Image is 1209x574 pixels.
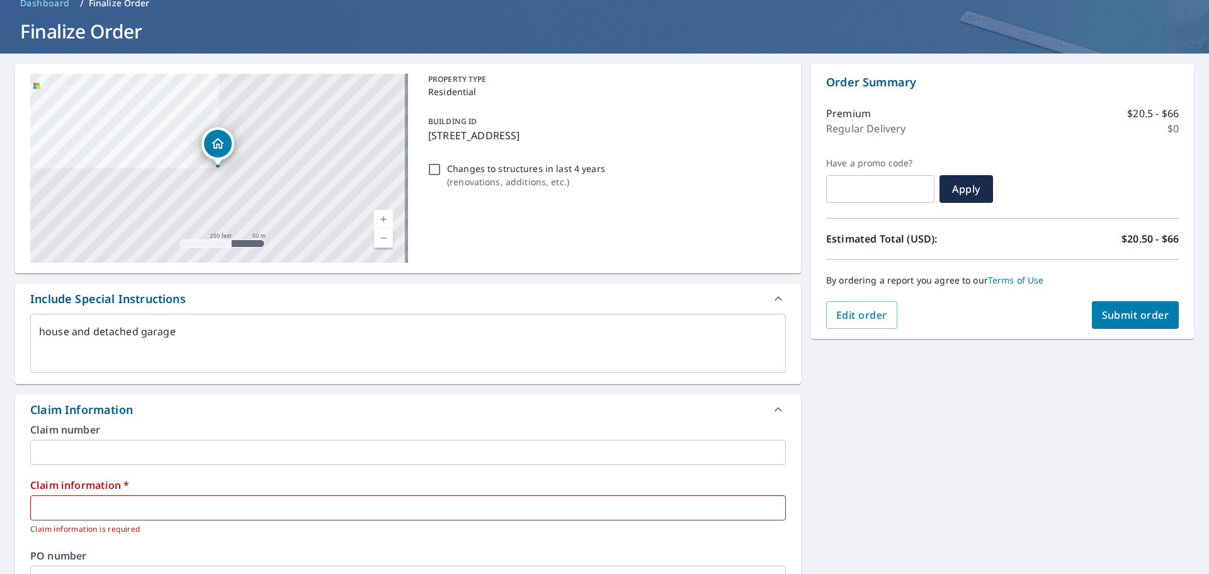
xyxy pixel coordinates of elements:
p: Changes to structures in last 4 years [447,162,605,175]
p: Regular Delivery [826,121,905,136]
span: Edit order [836,308,887,322]
p: Order Summary [826,74,1179,91]
p: $20.50 - $66 [1121,231,1179,246]
div: Claim Information [30,401,133,418]
p: Premium [826,106,871,121]
label: Have a promo code? [826,158,934,169]
label: Claim number [30,425,786,435]
label: Claim information [30,480,786,490]
div: Claim Information [15,394,801,425]
a: Current Level 17, Zoom In [374,210,393,229]
label: PO number [30,551,786,561]
p: By ordering a report you agree to our [826,275,1179,286]
p: Estimated Total (USD): [826,231,1002,246]
p: ( renovations, additions, etc. ) [447,175,605,188]
p: $0 [1167,121,1179,136]
a: Terms of Use [988,274,1044,286]
button: Submit order [1092,301,1179,329]
span: Apply [950,182,983,196]
p: Residential [428,85,781,98]
div: Dropped pin, building 1, Residential property, 313 Mill Rd Yorktown, VA 23693 [201,127,234,166]
textarea: house and detached garage [39,326,777,362]
p: [STREET_ADDRESS] [428,128,781,143]
a: Current Level 17, Zoom Out [374,229,393,248]
p: $20.5 - $66 [1127,106,1179,121]
button: Edit order [826,301,897,329]
div: Include Special Instructions [15,284,801,314]
p: BUILDING ID [428,116,477,127]
p: Claim information is required [30,523,777,536]
button: Apply [939,175,993,203]
span: Submit order [1102,308,1169,322]
p: PROPERTY TYPE [428,74,781,85]
h1: Finalize Order [15,18,1194,44]
div: Include Special Instructions [30,290,186,307]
